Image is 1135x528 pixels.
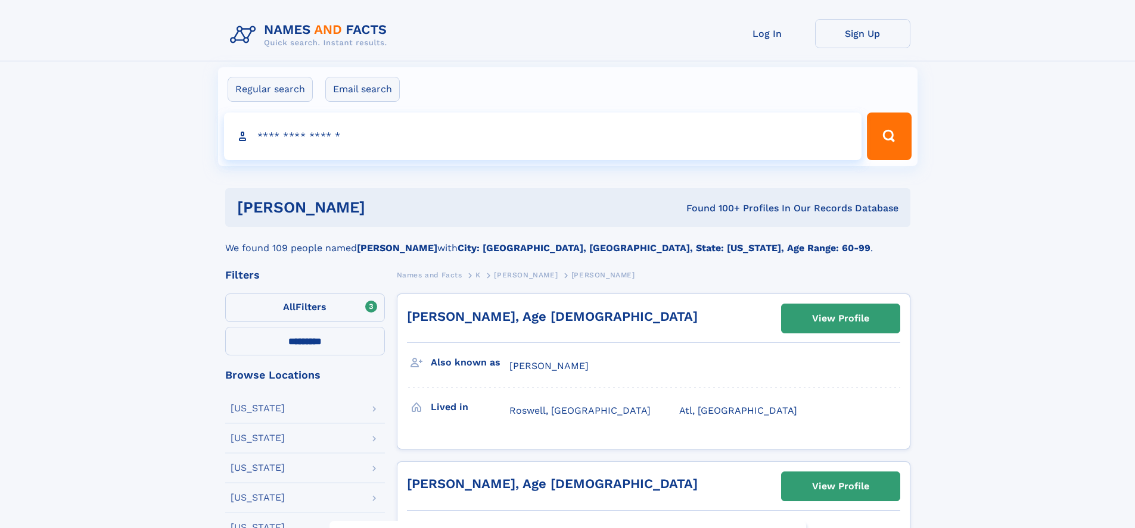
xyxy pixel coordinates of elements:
[782,304,900,333] a: View Profile
[679,405,797,416] span: Atl, [GEOGRAPHIC_DATA]
[237,200,526,215] h1: [PERSON_NAME]
[458,242,870,254] b: City: [GEOGRAPHIC_DATA], [GEOGRAPHIC_DATA], State: [US_STATE], Age Range: 60-99
[231,493,285,502] div: [US_STATE]
[283,301,296,313] span: All
[509,360,589,371] span: [PERSON_NAME]
[231,433,285,443] div: [US_STATE]
[231,463,285,473] div: [US_STATE]
[228,77,313,102] label: Regular search
[782,472,900,501] a: View Profile
[225,293,385,322] label: Filters
[720,19,815,48] a: Log In
[407,476,698,491] a: [PERSON_NAME], Age [DEMOGRAPHIC_DATA]
[397,267,462,282] a: Names and Facts
[494,271,558,279] span: [PERSON_NAME]
[231,404,285,413] div: [US_STATE]
[224,113,862,160] input: search input
[431,397,509,417] h3: Lived in
[357,242,437,254] b: [PERSON_NAME]
[225,19,397,51] img: Logo Names and Facts
[815,19,910,48] a: Sign Up
[571,271,635,279] span: [PERSON_NAME]
[509,405,651,416] span: Roswell, [GEOGRAPHIC_DATA]
[325,77,400,102] label: Email search
[225,227,910,255] div: We found 109 people named with .
[475,271,481,279] span: K
[812,473,869,500] div: View Profile
[812,305,869,332] div: View Profile
[407,309,698,324] a: [PERSON_NAME], Age [DEMOGRAPHIC_DATA]
[225,370,385,380] div: Browse Locations
[475,267,481,282] a: K
[525,202,898,215] div: Found 100+ Profiles In Our Records Database
[225,270,385,280] div: Filters
[867,113,911,160] button: Search Button
[494,267,558,282] a: [PERSON_NAME]
[431,352,509,373] h3: Also known as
